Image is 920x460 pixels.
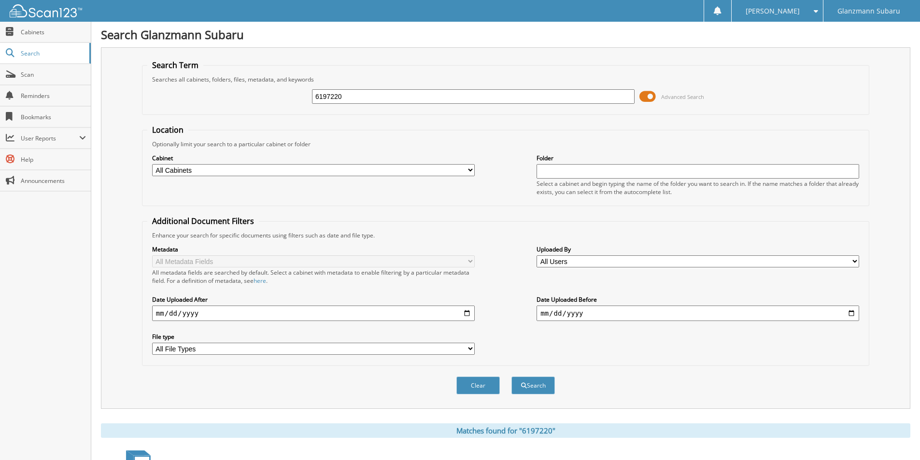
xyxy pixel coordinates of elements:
legend: Location [147,125,188,135]
label: Date Uploaded After [152,295,475,304]
div: Searches all cabinets, folders, files, metadata, and keywords [147,75,864,84]
label: Date Uploaded Before [537,295,859,304]
div: Matches found for "6197220" [101,423,910,438]
span: Advanced Search [661,93,704,100]
a: here [254,277,266,285]
button: Clear [456,376,500,394]
input: end [537,306,859,321]
label: Folder [537,154,859,162]
label: Metadata [152,245,475,253]
input: start [152,306,475,321]
span: Announcements [21,177,86,185]
legend: Additional Document Filters [147,216,259,226]
div: Optionally limit your search to a particular cabinet or folder [147,140,864,148]
legend: Search Term [147,60,203,70]
h1: Search Glanzmann Subaru [101,27,910,42]
label: Cabinet [152,154,475,162]
span: Search [21,49,85,57]
label: File type [152,333,475,341]
span: Cabinets [21,28,86,36]
div: Select a cabinet and begin typing the name of the folder you want to search in. If the name match... [537,180,859,196]
div: Enhance your search for specific documents using filters such as date and file type. [147,231,864,239]
label: Uploaded By [537,245,859,253]
span: Reminders [21,92,86,100]
span: Help [21,155,86,164]
span: Bookmarks [21,113,86,121]
button: Search [511,376,555,394]
span: User Reports [21,134,79,142]
span: [PERSON_NAME] [746,8,800,14]
div: All metadata fields are searched by default. Select a cabinet with metadata to enable filtering b... [152,268,475,285]
img: scan123-logo-white.svg [10,4,82,17]
span: Glanzmann Subaru [837,8,900,14]
span: Scan [21,70,86,79]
